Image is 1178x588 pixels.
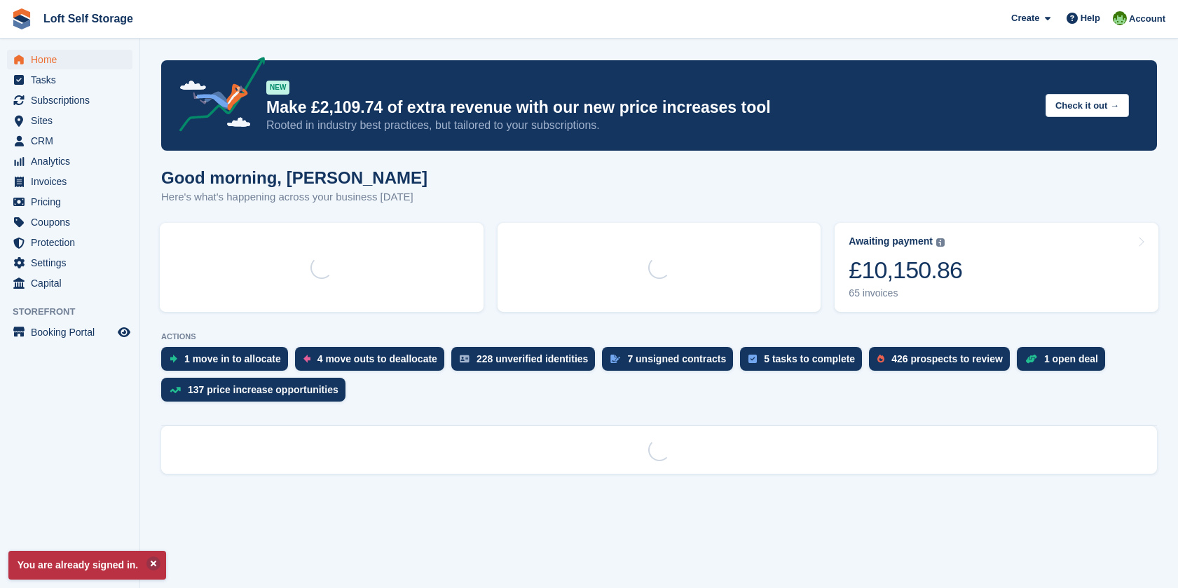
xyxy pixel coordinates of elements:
[627,353,726,364] div: 7 unsigned contracts
[184,353,281,364] div: 1 move in to allocate
[764,353,855,364] div: 5 tasks to complete
[7,172,132,191] a: menu
[11,8,32,29] img: stora-icon-8386f47178a22dfd0bd8f6a31ec36ba5ce8667c1dd55bd0f319d3a0aa187defe.svg
[1044,353,1098,364] div: 1 open deal
[188,384,338,395] div: 137 price increase opportunities
[7,131,132,151] a: menu
[610,355,620,363] img: contract_signature_icon-13c848040528278c33f63329250d36e43548de30e8caae1d1a13099fd9432cc5.svg
[1011,11,1039,25] span: Create
[266,97,1034,118] p: Make £2,109.74 of extra revenue with our new price increases tool
[13,305,139,319] span: Storefront
[1046,94,1129,117] button: Check it out →
[8,551,166,580] p: You are already signed in.
[1129,12,1165,26] span: Account
[1113,11,1127,25] img: James Johnson
[1017,347,1112,378] a: 1 open deal
[460,355,470,363] img: verify_identity-adf6edd0f0f0b5bbfe63781bf79b02c33cf7c696d77639b501bdc392416b5a36.svg
[877,355,884,363] img: prospect-51fa495bee0391a8d652442698ab0144808aea92771e9ea1ae160a38d050c398.svg
[31,322,115,342] span: Booking Portal
[167,57,266,137] img: price-adjustments-announcement-icon-8257ccfd72463d97f412b2fc003d46551f7dbcb40ab6d574587a9cd5c0d94...
[266,81,289,95] div: NEW
[451,347,603,378] a: 228 unverified identities
[891,353,1003,364] div: 426 prospects to review
[869,347,1017,378] a: 426 prospects to review
[7,212,132,232] a: menu
[31,70,115,90] span: Tasks
[161,378,352,409] a: 137 price increase opportunities
[31,212,115,232] span: Coupons
[31,50,115,69] span: Home
[835,223,1158,312] a: Awaiting payment £10,150.86 65 invoices
[7,253,132,273] a: menu
[936,238,945,247] img: icon-info-grey-7440780725fd019a000dd9b08b2336e03edf1995a4989e88bcd33f0948082b44.svg
[748,355,757,363] img: task-75834270c22a3079a89374b754ae025e5fb1db73e45f91037f5363f120a921f8.svg
[477,353,589,364] div: 228 unverified identities
[31,151,115,171] span: Analytics
[7,50,132,69] a: menu
[849,256,962,285] div: £10,150.86
[31,90,115,110] span: Subscriptions
[31,233,115,252] span: Protection
[602,347,740,378] a: 7 unsigned contracts
[31,273,115,293] span: Capital
[38,7,139,30] a: Loft Self Storage
[317,353,437,364] div: 4 move outs to deallocate
[170,387,181,393] img: price_increase_opportunities-93ffe204e8149a01c8c9dc8f82e8f89637d9d84a8eef4429ea346261dce0b2c0.svg
[161,332,1157,341] p: ACTIONS
[170,355,177,363] img: move_ins_to_allocate_icon-fdf77a2bb77ea45bf5b3d319d69a93e2d87916cf1d5bf7949dd705db3b84f3ca.svg
[7,151,132,171] a: menu
[7,90,132,110] a: menu
[1081,11,1100,25] span: Help
[740,347,869,378] a: 5 tasks to complete
[161,189,427,205] p: Here's what's happening across your business [DATE]
[31,192,115,212] span: Pricing
[7,322,132,342] a: menu
[7,70,132,90] a: menu
[161,347,295,378] a: 1 move in to allocate
[849,287,962,299] div: 65 invoices
[303,355,310,363] img: move_outs_to_deallocate_icon-f764333ba52eb49d3ac5e1228854f67142a1ed5810a6f6cc68b1a99e826820c5.svg
[31,253,115,273] span: Settings
[7,273,132,293] a: menu
[31,172,115,191] span: Invoices
[849,235,933,247] div: Awaiting payment
[7,111,132,130] a: menu
[31,131,115,151] span: CRM
[31,111,115,130] span: Sites
[1025,354,1037,364] img: deal-1b604bf984904fb50ccaf53a9ad4b4a5d6e5aea283cecdc64d6e3604feb123c2.svg
[7,233,132,252] a: menu
[266,118,1034,133] p: Rooted in industry best practices, but tailored to your subscriptions.
[116,324,132,341] a: Preview store
[161,168,427,187] h1: Good morning, [PERSON_NAME]
[7,192,132,212] a: menu
[295,347,451,378] a: 4 move outs to deallocate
